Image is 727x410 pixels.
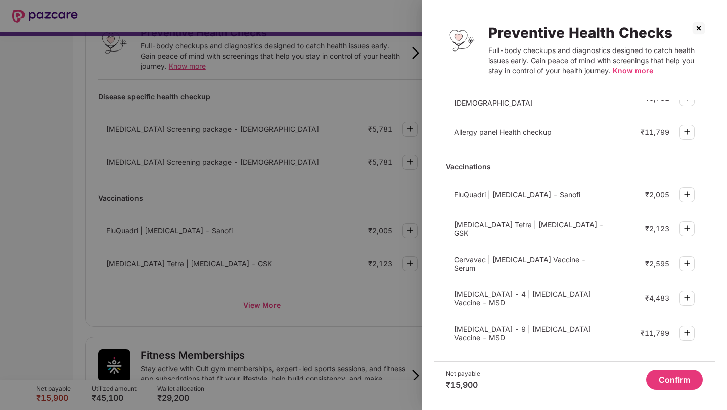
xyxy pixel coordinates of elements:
div: Vaccinations [446,158,703,175]
div: Net payable [446,370,480,378]
button: Confirm [646,370,703,390]
div: Full-body checkups and diagnostics designed to catch health issues early. Gain peace of mind with... [488,45,703,76]
span: [MEDICAL_DATA] - 9 | [MEDICAL_DATA] Vaccine - MSD [454,325,591,342]
img: svg+xml;base64,PHN2ZyBpZD0iUGx1cy0zMngzMiIgeG1sbnM9Imh0dHA6Ly93d3cudzMub3JnLzIwMDAvc3ZnIiB3aWR0aD... [681,257,693,269]
span: [MEDICAL_DATA] - 4 | [MEDICAL_DATA] Vaccine - MSD [454,290,591,307]
img: svg+xml;base64,PHN2ZyBpZD0iUGx1cy0zMngzMiIgeG1sbnM9Imh0dHA6Ly93d3cudzMub3JnLzIwMDAvc3ZnIiB3aWR0aD... [681,222,693,234]
img: svg+xml;base64,PHN2ZyBpZD0iUGx1cy0zMngzMiIgeG1sbnM9Imh0dHA6Ly93d3cudzMub3JnLzIwMDAvc3ZnIiB3aWR0aD... [681,188,693,200]
div: ₹11,799 [641,128,669,136]
span: FluQuadri | [MEDICAL_DATA] - Sanofi [454,190,580,199]
div: ₹11,799 [641,329,669,337]
img: svg+xml;base64,PHN2ZyBpZD0iUGx1cy0zMngzMiIgeG1sbnM9Imh0dHA6Ly93d3cudzMub3JnLzIwMDAvc3ZnIiB3aWR0aD... [681,292,693,304]
img: svg+xml;base64,PHN2ZyBpZD0iUGx1cy0zMngzMiIgeG1sbnM9Imh0dHA6Ly93d3cudzMub3JnLzIwMDAvc3ZnIiB3aWR0aD... [681,327,693,339]
div: ₹4,483 [645,294,669,302]
div: ₹2,123 [645,224,669,233]
img: Preventive Health Checks [446,24,478,57]
img: svg+xml;base64,PHN2ZyBpZD0iUGx1cy0zMngzMiIgeG1sbnM9Imh0dHA6Ly93d3cudzMub3JnLzIwMDAvc3ZnIiB3aWR0aD... [681,126,693,138]
span: Cervavac | [MEDICAL_DATA] Vaccine - Serum [454,255,586,272]
div: ₹2,595 [645,259,669,268]
span: Know more [613,66,653,75]
span: Allergy panel Health checkup [454,128,552,136]
div: ₹2,005 [645,190,669,199]
div: Preventive Health Checks [488,24,703,41]
img: svg+xml;base64,PHN2ZyBpZD0iQ3Jvc3MtMzJ4MzIiIHhtbG5zPSJodHRwOi8vd3d3LnczLm9yZy8yMDAwL3N2ZyIgd2lkdG... [691,20,707,36]
span: [MEDICAL_DATA] Tetra | [MEDICAL_DATA] - GSK [454,220,604,237]
div: ₹15,900 [446,380,480,390]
